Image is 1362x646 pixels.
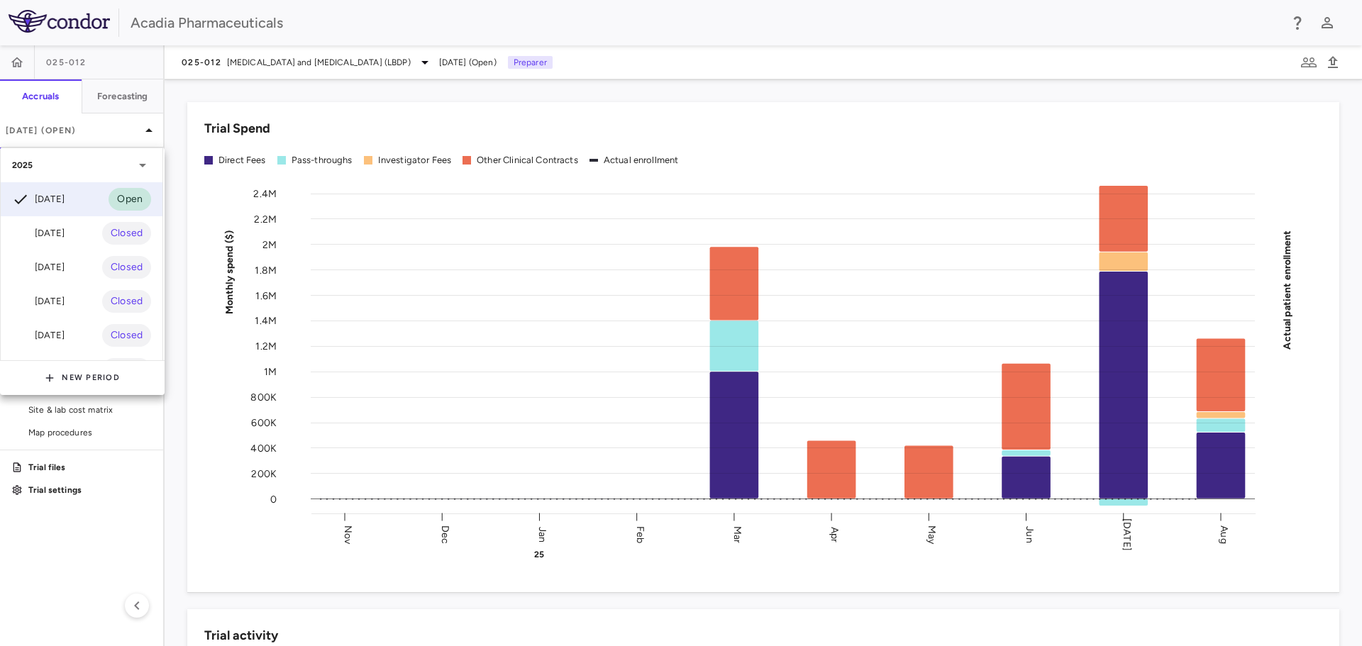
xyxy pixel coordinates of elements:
[12,159,33,172] p: 2025
[12,259,65,276] div: [DATE]
[45,367,120,389] button: New Period
[102,260,151,275] span: Closed
[12,293,65,310] div: [DATE]
[109,191,151,207] span: Open
[12,327,65,344] div: [DATE]
[1,148,162,182] div: 2025
[102,225,151,241] span: Closed
[12,225,65,242] div: [DATE]
[102,294,151,309] span: Closed
[12,191,65,208] div: [DATE]
[102,328,151,343] span: Closed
